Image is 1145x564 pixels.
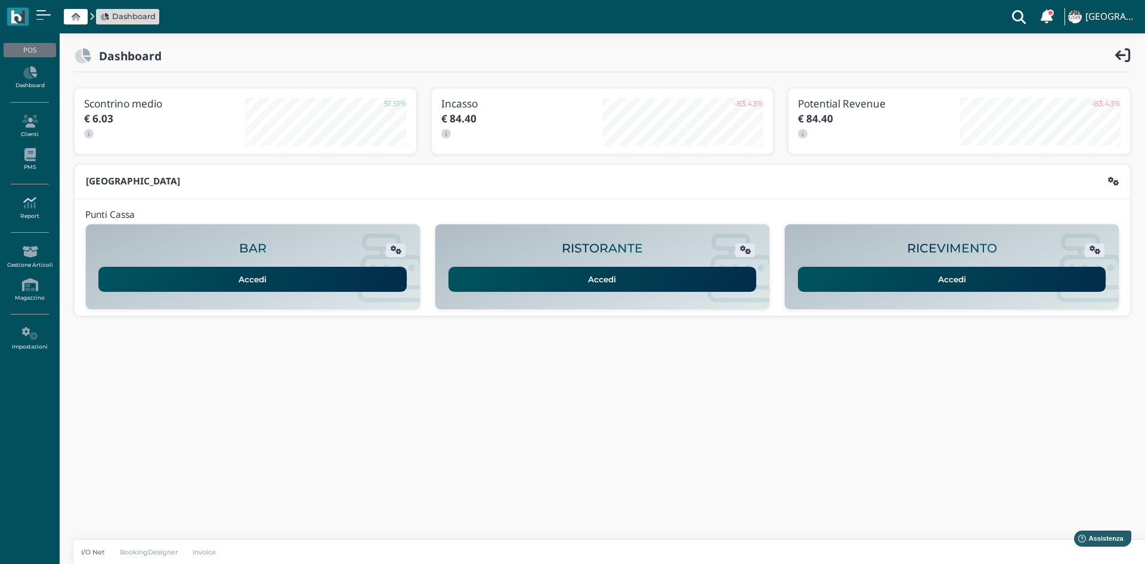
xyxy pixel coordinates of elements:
a: Magazzino [4,273,55,306]
b: [GEOGRAPHIC_DATA] [86,175,180,187]
a: Dashboard [100,11,156,22]
a: Accedi [98,267,407,292]
h3: Scontrino medio [84,98,245,109]
h3: Potential Revenue [798,98,959,109]
a: ... [GEOGRAPHIC_DATA] [1066,2,1138,31]
b: € 84.40 [798,112,833,125]
span: Dashboard [112,11,156,22]
a: Impostazioni [4,322,55,355]
h2: RISTORANTE [562,242,643,255]
h2: RICEVIMENTO [907,242,997,255]
a: Dashboard [4,61,55,94]
h3: Incasso [441,98,602,109]
b: € 6.03 [84,112,113,125]
a: Accedi [798,267,1106,292]
a: PMS [4,143,55,176]
h4: Punti Cassa [85,210,135,220]
img: ... [1068,10,1081,23]
img: logo [11,10,24,24]
span: Assistenza [35,10,79,19]
h2: Dashboard [91,50,162,62]
h2: BAR [239,242,267,255]
h4: [GEOGRAPHIC_DATA] [1085,12,1138,22]
a: Clienti [4,110,55,143]
a: Report [4,192,55,224]
b: € 84.40 [441,112,476,125]
a: Gestione Articoli [4,241,55,273]
iframe: Help widget launcher [1060,527,1135,554]
a: Accedi [448,267,757,292]
div: POS [4,43,55,57]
